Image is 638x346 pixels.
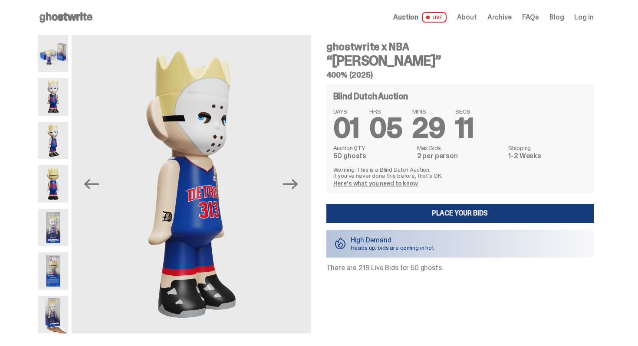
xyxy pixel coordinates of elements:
[351,245,434,251] p: Heads up: bids are coming in hot
[455,110,474,146] span: 11
[38,296,68,333] img: eminem%20scale.png
[455,108,474,114] span: SECS
[326,204,594,223] a: Place your Bids
[333,145,412,151] dt: Auction QTY
[326,54,594,68] h3: “[PERSON_NAME]”
[574,14,593,21] a: Log in
[351,237,434,244] p: High Demand
[412,110,445,146] span: 29
[38,252,68,290] img: Eminem_NBA_400_13.png
[326,42,594,52] h4: ghostwrite x NBA
[412,108,445,114] span: MINS
[333,110,359,146] span: 01
[457,14,477,21] a: About
[326,264,594,271] p: There are 219 Live Bids for 50 ghosts.
[38,165,68,202] img: Copy%20of%20Eminem_NBA_400_6.png
[38,122,68,159] img: Copy%20of%20Eminem_NBA_400_3.png
[38,209,68,246] img: Eminem_NBA_400_12.png
[333,180,418,187] a: Here's what you need to know
[417,153,503,160] dd: 2 per person
[422,12,447,23] span: LIVE
[82,174,101,193] button: Previous
[38,78,68,115] img: Copy%20of%20Eminem_NBA_400_1.png
[72,35,311,333] img: Copy%20of%20Eminem_NBA_400_3.png
[369,108,402,114] span: HRS
[281,174,300,193] button: Next
[333,166,587,179] p: Warning: This is a Blind Dutch Auction. If you’ve never done this before, that’s OK.
[417,145,503,151] dt: Max Bids
[549,14,564,21] a: Blog
[393,14,418,21] span: Auction
[487,14,512,21] a: Archive
[333,153,412,160] dd: 50 ghosts
[393,12,446,23] a: Auction LIVE
[369,110,402,146] span: 05
[38,35,68,72] img: Eminem_NBA_400_10.png
[508,145,586,151] dt: Shipping
[333,108,359,114] span: DAYS
[326,71,594,79] h5: 400% (2025)
[522,14,539,21] a: FAQs
[333,92,408,101] h4: Blind Dutch Auction
[508,153,586,160] dd: 1-2 Weeks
